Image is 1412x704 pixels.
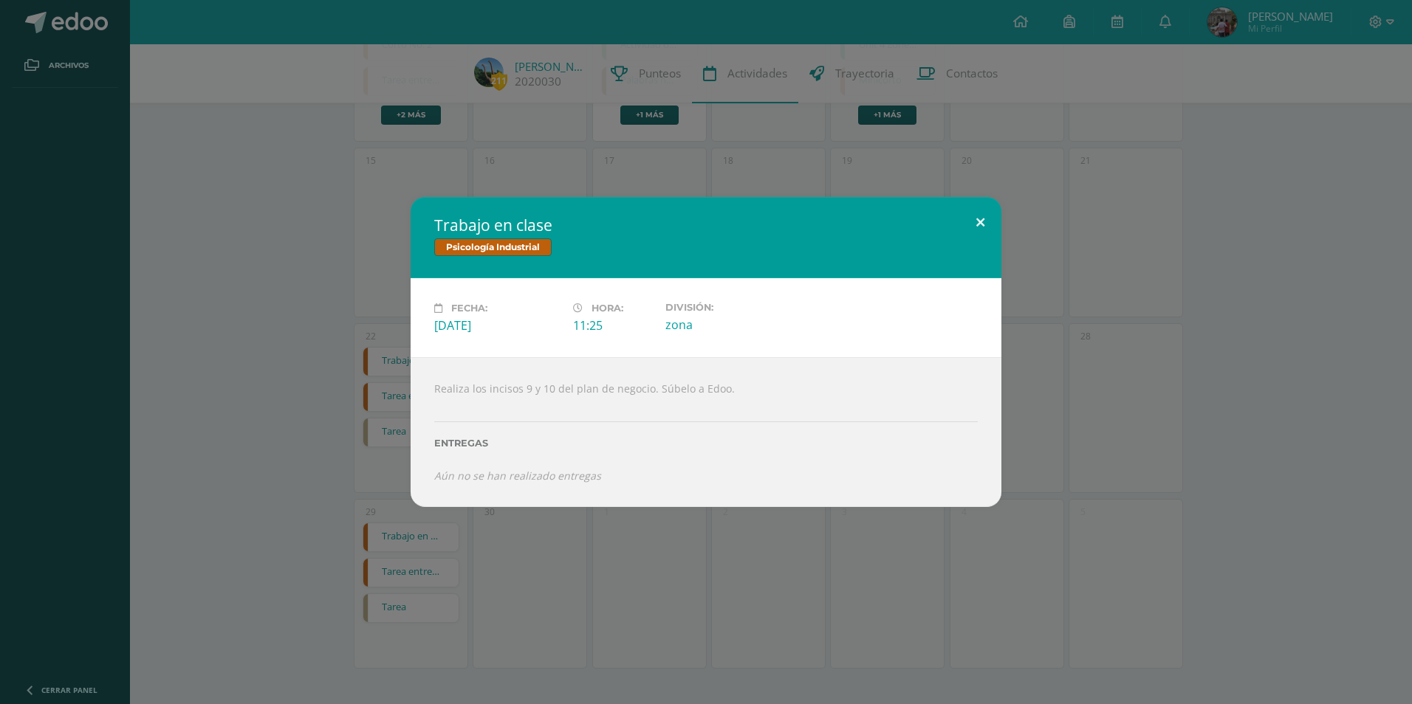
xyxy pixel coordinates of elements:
[434,317,561,334] div: [DATE]
[573,317,654,334] div: 11:25
[434,469,601,483] i: Aún no se han realizado entregas
[434,215,978,235] h2: Trabajo en clase
[592,303,623,314] span: Hora:
[434,238,552,256] span: Psicología Industrial
[411,357,1001,506] div: Realiza los incisos 9 y 10 del plan de negocio. Súbelo a Edoo.
[451,303,487,314] span: Fecha:
[959,197,1001,247] button: Close (Esc)
[665,317,792,333] div: zona
[434,438,978,449] label: Entregas
[665,302,792,313] label: División:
